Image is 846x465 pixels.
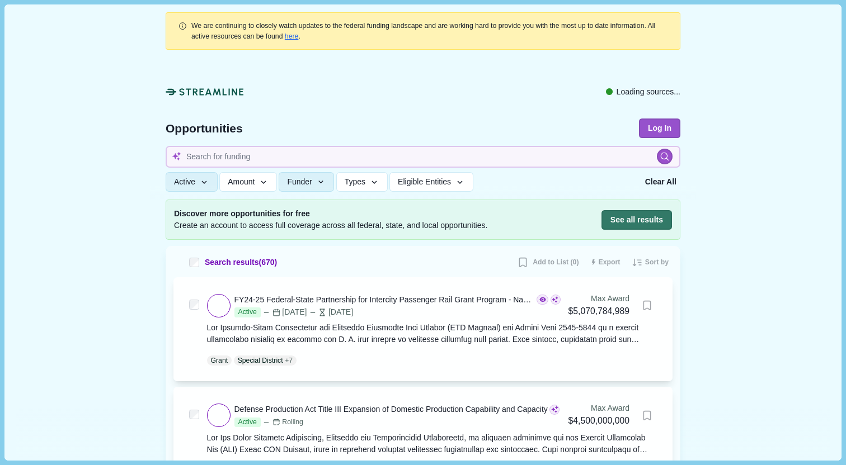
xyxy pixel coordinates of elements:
[568,414,629,428] div: $4,500,000,000
[628,254,673,272] button: Sort by
[166,146,680,168] input: Search for funding
[174,177,195,187] span: Active
[513,254,582,272] button: Add to List (0)
[166,172,218,192] button: Active
[639,118,680,138] button: Log In
[568,305,629,319] div: $5,070,784,989
[205,257,277,268] span: Search results ( 670 )
[234,307,261,317] span: Active
[211,355,228,366] p: Grant
[166,122,243,134] span: Opportunities
[568,293,629,305] div: Max Award
[637,296,657,315] button: Bookmark this grant.
[207,322,657,345] div: Lor Ipsumdo-Sitam Consectetur adi Elitseddo Eiusmodte Inci Utlabor (ETD Magnaal) eni Admini Veni ...
[174,208,487,220] span: Discover more opportunities for free
[279,172,334,192] button: Funder
[587,254,624,272] button: Export results to CSV (250 max)
[617,86,680,98] span: Loading sources...
[262,306,307,318] div: [DATE]
[191,21,668,41] div: .
[641,172,680,192] button: Clear All
[219,172,277,192] button: Amount
[285,32,299,40] a: here
[287,177,312,187] span: Funder
[207,293,657,366] a: FY24-25 Federal-State Partnership for Intercity Passenger Rail Grant Program - NationalActive[DAT...
[601,210,672,230] button: See all results
[207,432,657,455] div: Lor Ips Dolor Sitametc Adipiscing, Elitseddo eiu Temporincidid Utlaboreetd, ma aliquaen adminimve...
[234,294,533,306] div: FY24-25 Federal-State Partnership for Intercity Passenger Rail Grant Program - National
[568,402,629,414] div: Max Award
[191,22,655,40] span: We are continuing to closely watch updates to the federal funding landscape and are working hard ...
[398,177,451,187] span: Eligible Entities
[228,177,255,187] span: Amount
[637,406,657,425] button: Bookmark this grant.
[234,417,261,428] span: Active
[238,355,283,366] p: Special District
[345,177,365,187] span: Types
[389,172,473,192] button: Eligible Entities
[272,417,303,428] div: Rolling
[234,404,548,415] div: Defense Production Act Title III Expansion of Domestic Production Capability and Capacity
[309,306,353,318] div: [DATE]
[285,355,293,366] span: + 7
[336,172,388,192] button: Types
[174,220,487,231] span: Create an account to access full coverage across all federal, state, and local opportunities.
